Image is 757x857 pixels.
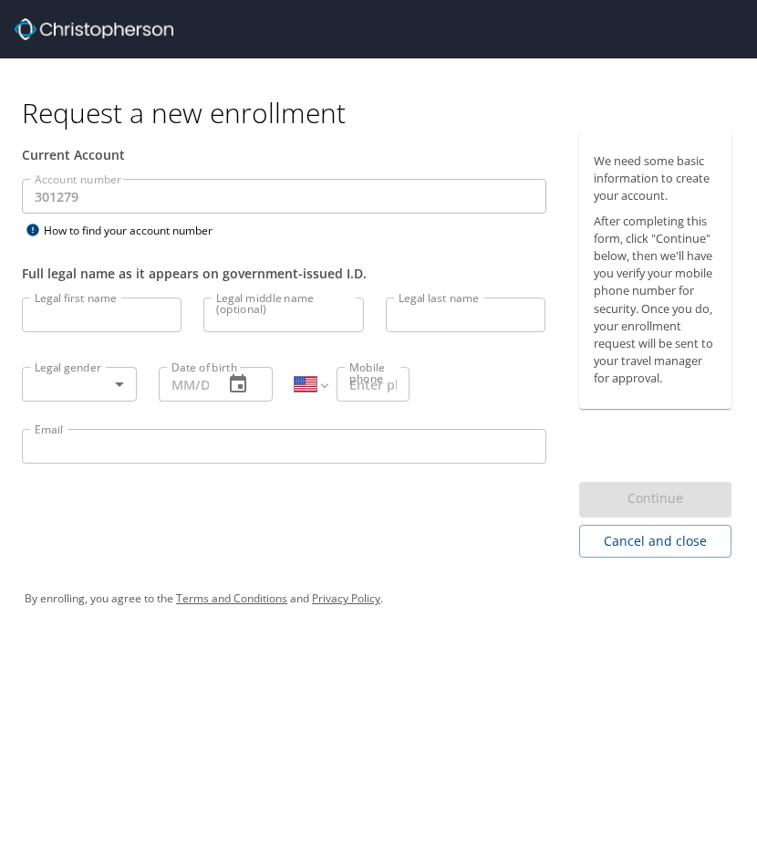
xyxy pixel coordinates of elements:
[22,367,137,402] div: ​
[25,576,732,622] div: By enrolling, you agree to the and .
[22,95,746,131] h1: Request a new enrollment
[579,525,732,559] button: Cancel and close
[594,213,718,388] p: After completing this form, click "Continue" below, then we'll have you verify your mobile phone ...
[594,152,718,205] p: We need some basic information to create your account.
[337,367,410,402] input: Enter phone number
[22,219,250,242] div: How to find your account number
[22,264,546,283] div: Full legal name as it appears on government-issued I.D.
[176,590,287,606] a: Terms and Conditions
[159,367,210,402] input: MM/DD/YYYY
[312,590,380,606] a: Privacy Policy
[15,18,173,40] img: cbt logo
[22,145,546,164] div: Current Account
[594,530,718,553] span: Cancel and close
